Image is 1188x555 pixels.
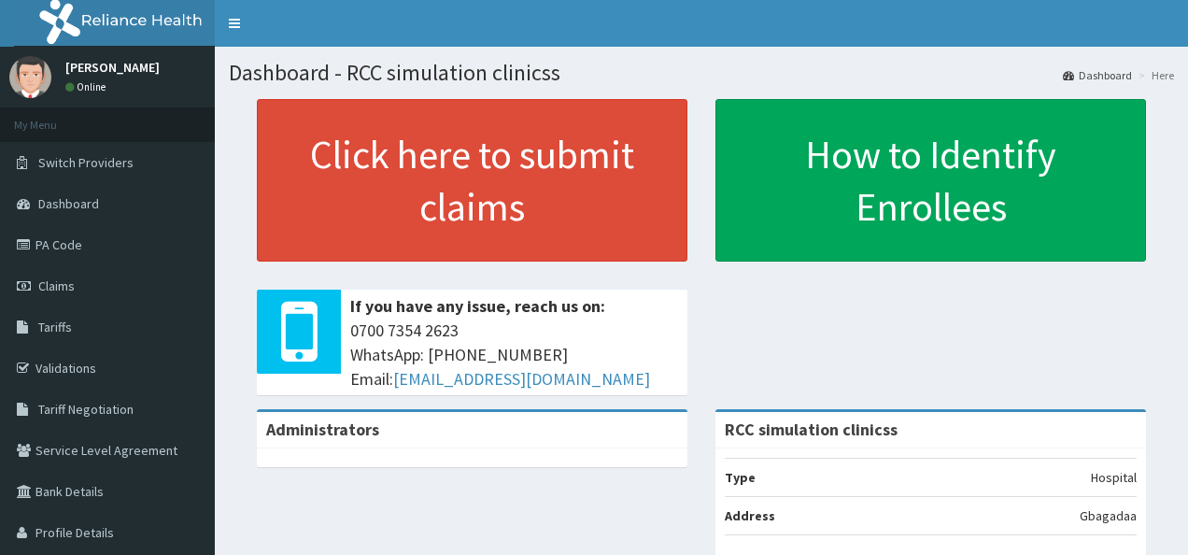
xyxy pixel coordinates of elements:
a: How to Identify Enrollees [715,99,1146,262]
b: Type [725,469,756,486]
strong: RCC simulation clinicss [725,419,898,440]
a: Dashboard [1063,67,1132,83]
h1: Dashboard - RCC simulation clinicss [229,61,1174,85]
span: Dashboard [38,195,99,212]
span: Tariffs [38,319,72,335]
p: [PERSON_NAME] [65,61,160,74]
b: Administrators [266,419,379,440]
p: Hospital [1091,468,1137,487]
li: Here [1134,67,1174,83]
span: Tariff Negotiation [38,401,134,418]
a: [EMAIL_ADDRESS][DOMAIN_NAME] [393,368,650,390]
a: Online [65,80,110,93]
b: Address [725,507,775,524]
a: Click here to submit claims [257,99,687,262]
span: Switch Providers [38,154,134,171]
img: User Image [9,56,51,98]
p: Gbagadaa [1080,506,1137,525]
b: If you have any issue, reach us on: [350,295,605,317]
span: Claims [38,277,75,294]
span: 0700 7354 2623 WhatsApp: [PHONE_NUMBER] Email: [350,319,678,391]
